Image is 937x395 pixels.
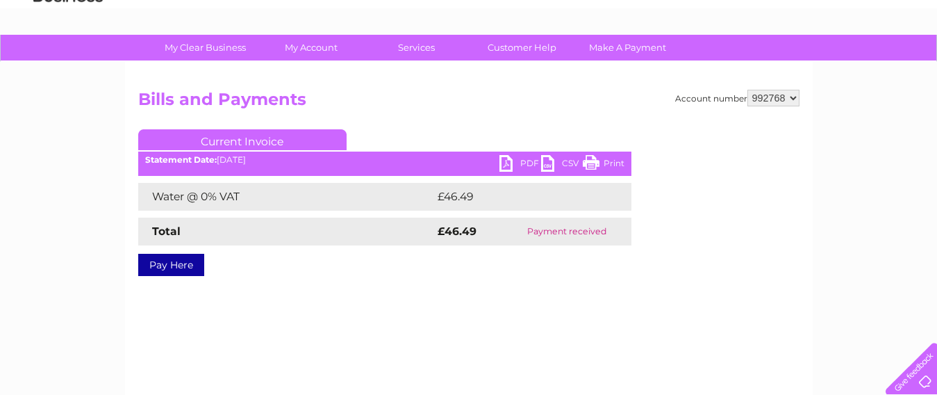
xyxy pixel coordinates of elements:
a: Pay Here [138,254,204,276]
td: £46.49 [434,183,604,211]
b: Statement Date: [145,154,217,165]
a: Contact [845,59,879,70]
a: Make A Payment [570,35,685,61]
a: PDF [499,155,541,175]
div: Account number [675,90,799,106]
div: [DATE] [138,155,631,165]
a: Energy [727,59,758,70]
div: Clear Business is a trading name of Verastar Limited (registered in [GEOGRAPHIC_DATA] No. 3667643... [141,8,797,67]
a: Print [583,155,624,175]
a: Current Invoice [138,129,347,150]
a: Log out [891,59,924,70]
strong: Total [152,225,181,238]
td: Payment received [502,218,631,245]
a: Blog [816,59,836,70]
a: Water [693,59,719,70]
strong: £46.49 [438,225,476,238]
a: My Clear Business [148,35,263,61]
a: CSV [541,155,583,175]
td: Water @ 0% VAT [138,183,434,211]
h2: Bills and Payments [138,90,799,116]
a: Customer Help [465,35,579,61]
a: Telecoms [766,59,808,70]
a: My Account [254,35,368,61]
a: Services [359,35,474,61]
img: logo.png [33,36,103,79]
a: 0333 014 3131 [675,7,771,24]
